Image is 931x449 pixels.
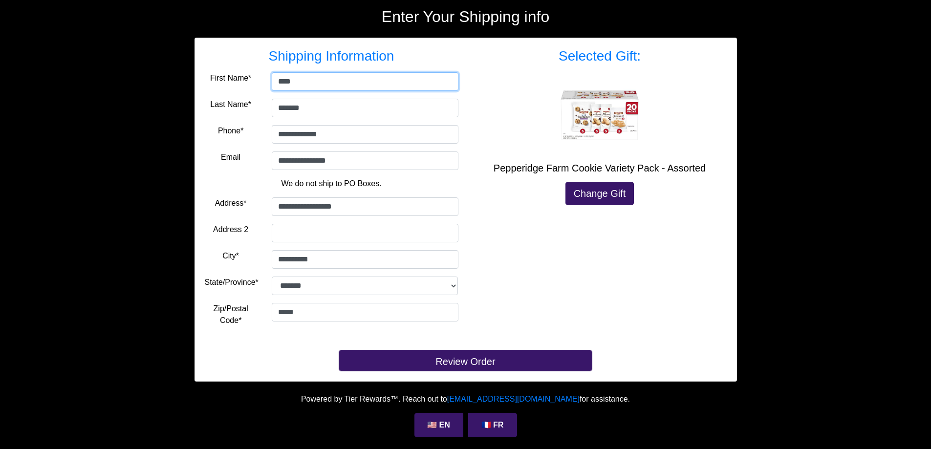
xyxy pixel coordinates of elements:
[339,350,592,371] button: Review Order
[205,48,458,64] h3: Shipping Information
[210,99,251,110] label: Last Name*
[205,303,257,326] label: Zip/Postal Code*
[468,413,517,437] a: 🇫🇷 FR
[212,178,451,190] p: We do not ship to PO Boxes.
[447,395,580,403] a: [EMAIL_ADDRESS][DOMAIN_NAME]
[301,395,630,403] span: Powered by Tier Rewards™. Reach out to for assistance.
[473,48,727,64] h3: Selected Gift:
[218,125,244,137] label: Phone*
[210,72,251,84] label: First Name*
[473,162,727,174] h5: Pepperidge Farm Cookie Variety Pack - Assorted
[221,151,240,163] label: Email
[213,224,248,235] label: Address 2
[215,197,247,209] label: Address*
[565,182,634,205] a: Change Gift
[222,250,239,262] label: City*
[561,76,639,154] img: Pepperidge Farm Cookie Variety Pack - Assorted
[412,413,520,437] div: Language Selection
[205,277,259,288] label: State/Province*
[414,413,463,437] a: 🇺🇸 EN
[195,7,737,26] h2: Enter Your Shipping info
